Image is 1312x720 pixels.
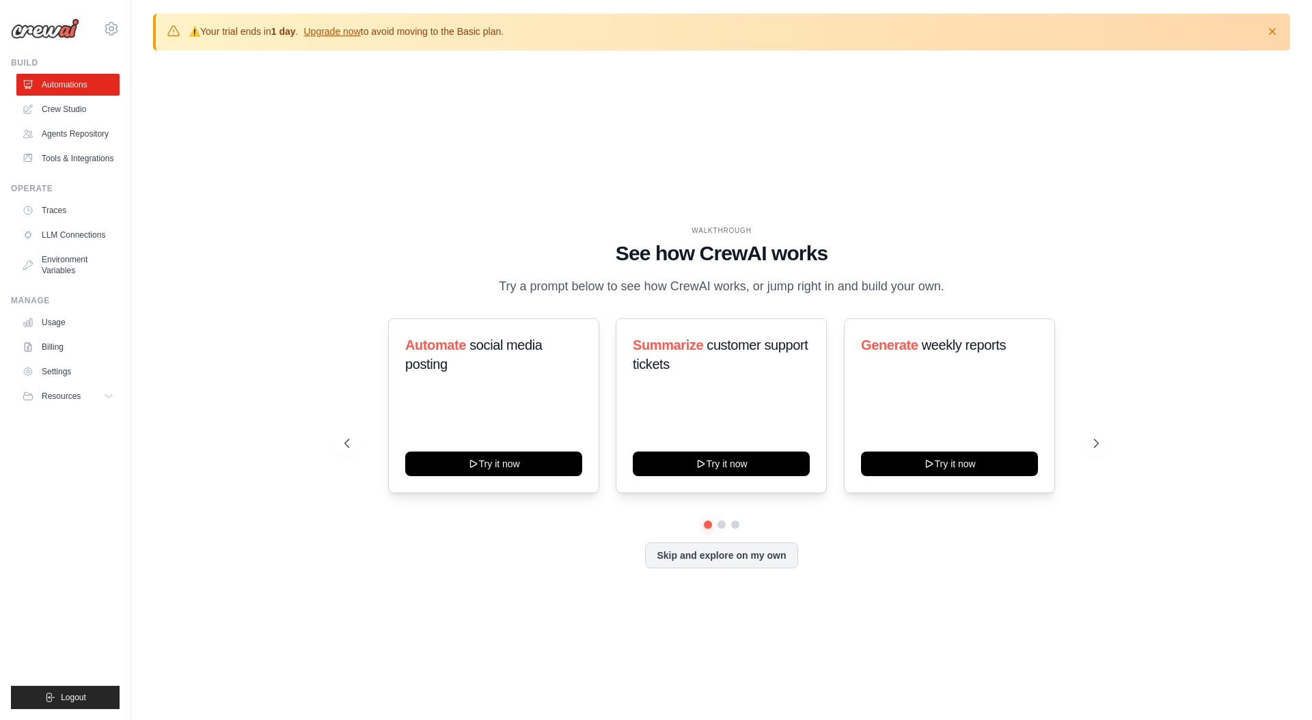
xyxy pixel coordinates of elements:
[861,452,1038,476] button: Try it now
[344,241,1099,266] h1: See how CrewAI works
[645,542,797,568] button: Skip and explore on my own
[633,452,810,476] button: Try it now
[633,337,703,352] span: Summarize
[42,391,81,402] span: Resources
[16,224,120,246] a: LLM Connections
[271,26,296,37] strong: 1 day
[861,337,918,352] span: Generate
[11,18,79,39] img: Logo
[11,295,120,306] div: Manage
[492,277,951,296] p: Try a prompt below to see how CrewAI works, or jump right in and build your own.
[16,98,120,120] a: Crew Studio
[16,123,120,145] a: Agents Repository
[16,336,120,358] a: Billing
[16,249,120,281] a: Environment Variables
[16,148,120,169] a: Tools & Integrations
[16,74,120,96] a: Automations
[405,452,582,476] button: Try it now
[16,361,120,383] a: Settings
[16,311,120,333] a: Usage
[16,385,120,407] button: Resources
[189,25,504,38] p: Your trial ends in . to avoid moving to the Basic plan.
[11,57,120,68] div: Build
[921,337,1005,352] span: weekly reports
[11,686,120,709] button: Logout
[11,183,120,194] div: Operate
[405,337,543,372] span: social media posting
[61,692,86,703] span: Logout
[189,26,200,37] strong: ⚠️
[344,225,1099,236] div: WALKTHROUGH
[303,26,360,37] a: Upgrade now
[633,337,808,372] span: customer support tickets
[405,337,466,352] span: Automate
[16,199,120,221] a: Traces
